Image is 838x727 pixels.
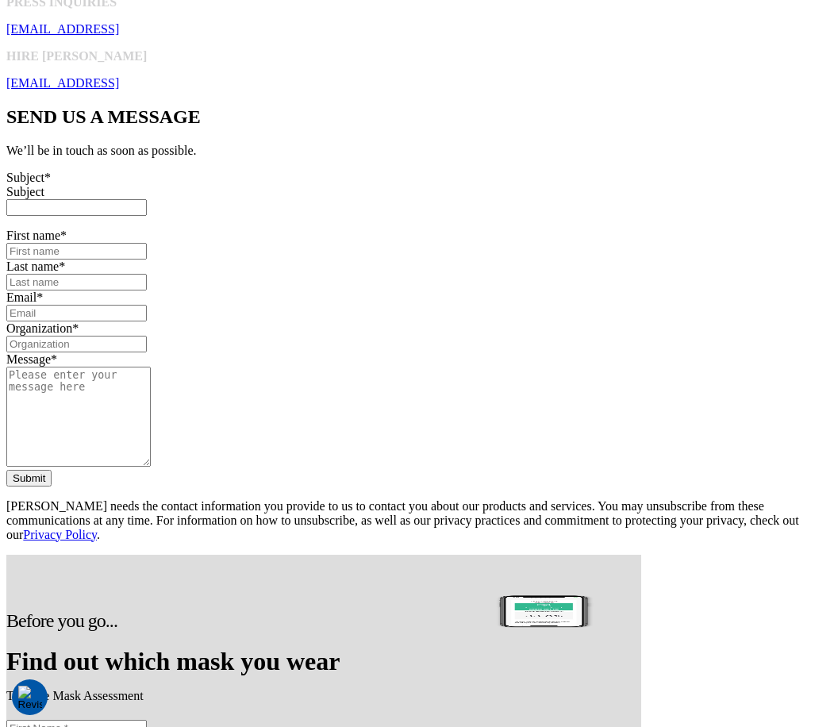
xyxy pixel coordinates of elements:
[6,321,79,335] label: Organization
[6,243,147,260] input: First name
[6,171,51,184] label: Subject
[6,305,147,321] input: Email
[6,22,119,36] a: [EMAIL_ADDRESS]
[6,185,44,198] span: Subject
[6,260,65,273] label: Last name
[6,610,408,632] h2: Before you go...
[6,49,147,63] b: HIRE [PERSON_NAME]
[6,470,52,487] input: Submit
[6,336,147,352] input: Organization
[18,686,42,710] img: Revisit consent button
[6,352,57,366] label: Message
[6,229,67,242] label: First name
[6,76,119,90] a: [EMAIL_ADDRESS]
[6,290,43,304] label: Email
[487,594,602,629] img: Company Logo
[6,144,197,157] span: We’ll be in touch as soon as possible.
[18,686,42,710] button: Consent Preferences
[6,274,147,290] input: Last name
[6,499,832,542] p: [PERSON_NAME] needs the contact information you provide to us to contact you about our products a...
[6,647,408,676] h3: Find out which mask you wear
[6,689,408,703] p: Take the Mask Assessment
[23,528,97,541] a: Privacy Policy
[6,106,201,127] span: SEND US A MESSAGE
